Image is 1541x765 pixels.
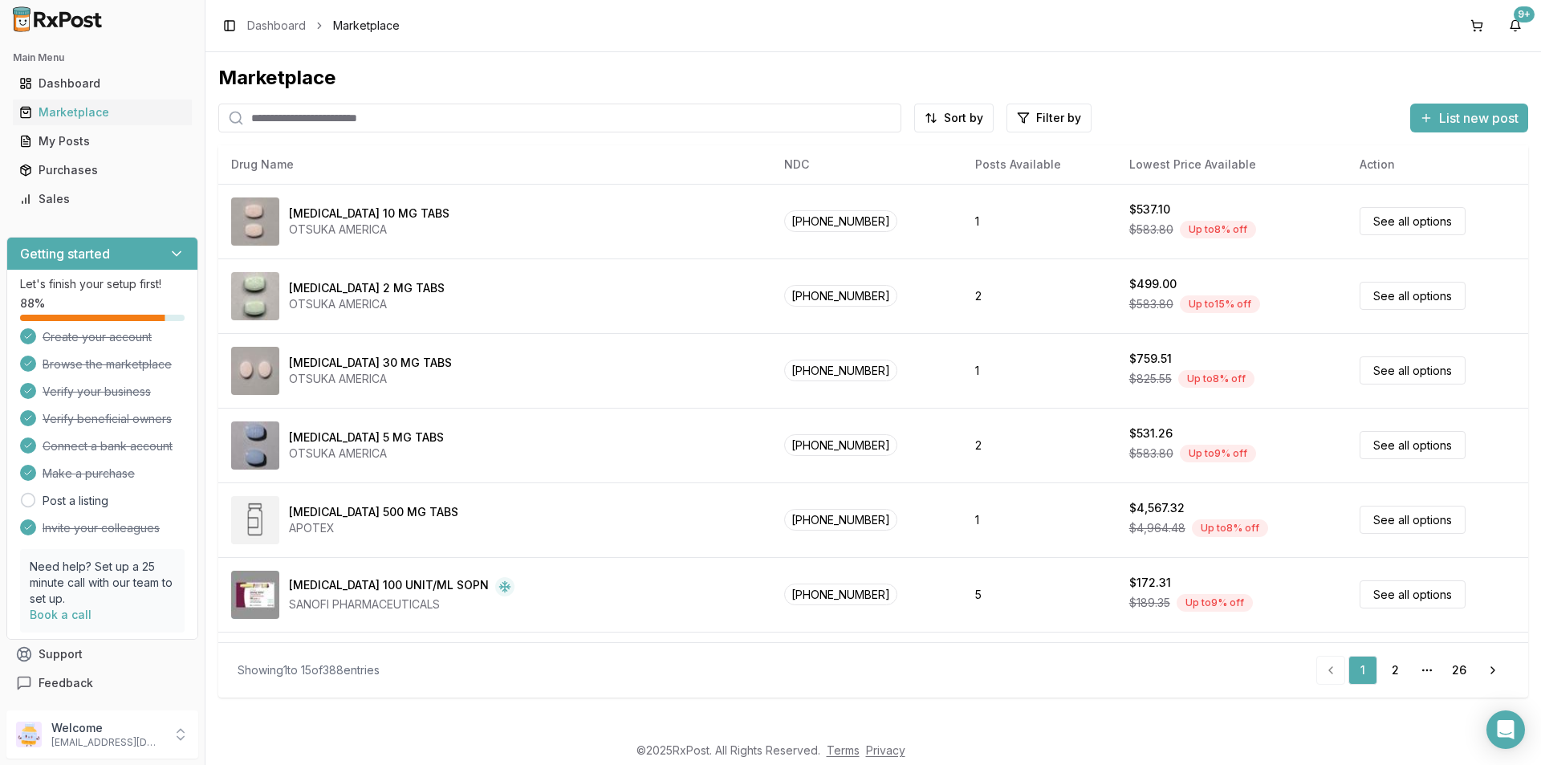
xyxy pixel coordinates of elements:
div: [MEDICAL_DATA] 100 UNIT/ML SOPN [289,577,489,596]
div: My Posts [19,133,185,149]
button: Support [6,640,198,669]
div: SANOFI PHARMACEUTICALS [289,596,514,612]
p: [EMAIL_ADDRESS][DOMAIN_NAME] [51,736,163,749]
span: Connect a bank account [43,438,173,454]
div: [MEDICAL_DATA] 5 MG TABS [289,429,444,446]
a: My Posts [13,127,192,156]
h3: Getting started [20,244,110,263]
a: See all options [1360,580,1466,608]
a: See all options [1360,207,1466,235]
div: Up to 8 % off [1192,519,1268,537]
button: Sort by [914,104,994,132]
td: 1 [962,184,1116,258]
p: Welcome [51,720,163,736]
img: Abilify 2 MG TABS [231,272,279,320]
a: Sales [13,185,192,214]
span: Marketplace [333,18,400,34]
a: Purchases [13,156,192,185]
div: [MEDICAL_DATA] 2 MG TABS [289,280,445,296]
p: Need help? Set up a 25 minute call with our team to set up. [30,559,175,607]
th: Action [1347,145,1528,184]
div: OTSUKA AMERICA [289,222,449,238]
span: $583.80 [1129,446,1173,462]
span: $583.80 [1129,296,1173,312]
span: List new post [1439,108,1519,128]
a: 1 [1348,656,1377,685]
a: Dashboard [13,69,192,98]
td: 2 [962,408,1116,482]
th: NDC [771,145,962,184]
span: [PHONE_NUMBER] [784,210,897,232]
a: See all options [1360,431,1466,459]
div: Marketplace [19,104,185,120]
span: $825.55 [1129,371,1172,387]
span: 88 % [20,295,45,311]
div: APOTEX [289,520,458,536]
button: Sales [6,186,198,212]
span: Feedback [39,675,93,691]
div: OTSUKA AMERICA [289,296,445,312]
img: RxPost Logo [6,6,109,32]
a: List new post [1410,112,1528,128]
div: $499.00 [1129,276,1177,292]
button: Marketplace [6,100,198,125]
a: See all options [1360,506,1466,534]
span: [PHONE_NUMBER] [784,360,897,381]
td: 2 [962,258,1116,333]
span: [PHONE_NUMBER] [784,509,897,531]
th: Drug Name [218,145,771,184]
td: 1 [962,333,1116,408]
img: User avatar [16,722,42,747]
span: $4,964.48 [1129,520,1185,536]
button: 9+ [1502,13,1528,39]
button: Purchases [6,157,198,183]
div: Showing 1 to 15 of 388 entries [238,662,380,678]
span: Make a purchase [43,466,135,482]
span: Filter by [1036,110,1081,126]
span: Browse the marketplace [43,356,172,372]
span: [PHONE_NUMBER] [784,584,897,605]
img: Abiraterone Acetate 500 MG TABS [231,496,279,544]
a: 26 [1445,656,1474,685]
div: Sales [19,191,185,207]
div: [MEDICAL_DATA] 10 MG TABS [289,205,449,222]
span: Create your account [43,329,152,345]
img: Abilify 30 MG TABS [231,347,279,395]
span: $583.80 [1129,222,1173,238]
span: $189.35 [1129,595,1170,611]
div: Up to 15 % off [1180,295,1260,313]
div: OTSUKA AMERICA [289,446,444,462]
button: My Posts [6,128,198,154]
div: Up to 9 % off [1180,445,1256,462]
span: Sort by [944,110,983,126]
div: $537.10 [1129,201,1170,218]
div: [MEDICAL_DATA] 500 MG TABS [289,504,458,520]
div: 9+ [1514,6,1535,22]
a: Privacy [866,743,905,757]
div: Open Intercom Messenger [1486,710,1525,749]
td: 1 [962,482,1116,557]
img: Abilify 10 MG TABS [231,197,279,246]
button: Filter by [1006,104,1092,132]
span: [PHONE_NUMBER] [784,434,897,456]
th: Lowest Price Available [1116,145,1348,184]
span: Verify your business [43,384,151,400]
a: Dashboard [247,18,306,34]
button: Feedback [6,669,198,698]
div: Up to 8 % off [1180,221,1256,238]
button: List new post [1410,104,1528,132]
div: Dashboard [19,75,185,92]
img: Admelog SoloStar 100 UNIT/ML SOPN [231,571,279,619]
a: Marketplace [13,98,192,127]
a: See all options [1360,282,1466,310]
img: Abilify 5 MG TABS [231,421,279,470]
span: Verify beneficial owners [43,411,172,427]
nav: breadcrumb [247,18,400,34]
button: Dashboard [6,71,198,96]
span: [PHONE_NUMBER] [784,285,897,307]
div: OTSUKA AMERICA [289,371,452,387]
div: $531.26 [1129,425,1173,442]
td: 5 [962,557,1116,632]
div: $172.31 [1129,575,1171,591]
td: 3 [962,632,1116,706]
